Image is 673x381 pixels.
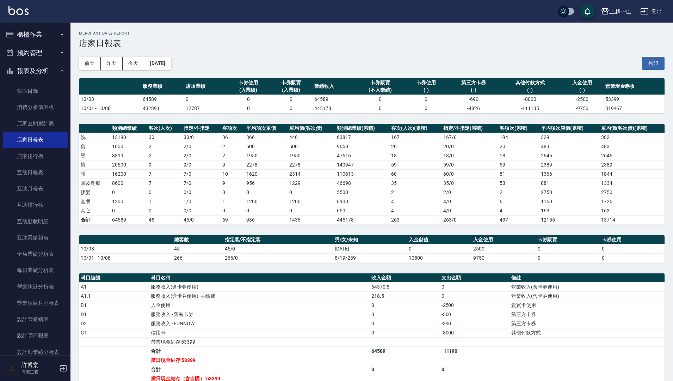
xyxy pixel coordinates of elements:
td: 45 [147,215,182,224]
button: [DATE] [144,57,171,70]
td: 12787 [184,104,227,113]
td: 0 [288,206,335,215]
td: 140947 [335,160,389,169]
td: 0 [245,188,288,197]
div: 卡券使用 [407,79,446,86]
td: 2278 [288,160,335,169]
td: 8/19/239 [333,253,407,262]
td: 服務收入 - 舊有卡券 [149,310,370,319]
td: 2 / 0 [182,142,221,151]
div: 卡券使用 [229,79,268,86]
table: a dense table [79,124,665,225]
td: 7 [147,179,182,188]
td: 0 [356,95,405,104]
td: 0 [405,95,448,104]
td: 1 [147,197,182,206]
td: 10/01 - 10/08 [79,104,141,113]
td: 10/08 [79,244,172,253]
div: 卡券販賣 [271,79,311,86]
td: 0 [536,253,600,262]
td: 2750 [599,188,665,197]
td: -11190 [440,346,510,356]
th: 平均項次單價(累積) [539,124,600,133]
table: a dense table [79,235,665,263]
td: 0 [440,282,510,291]
button: save [580,4,594,18]
td: 81 [498,169,539,179]
td: 266/0 [223,253,333,262]
td: 36 [221,133,245,142]
td: 46698 [335,179,389,188]
td: 12155 [539,215,600,224]
td: 10 [221,169,245,179]
a: 設計師業績表 [3,311,68,327]
td: 445178 [313,104,356,113]
td: 當日現金結存:53399 [149,356,370,365]
td: 0 [407,244,471,253]
th: 卡券販賣 [536,235,600,244]
td: 6 [498,197,539,206]
td: 2389 [599,160,665,169]
th: 單均價(客次價)(累積) [599,124,665,133]
a: 互助月報表 [3,181,68,197]
td: 第三方卡券 [510,310,665,319]
td: -4826 [447,104,499,113]
td: -690 [447,95,499,104]
td: 營業收入(含卡券使用) [510,291,665,301]
h2: Merchant Daily Report [79,31,665,36]
td: 163 [599,206,665,215]
td: 0 [110,188,147,197]
td: 2 [498,188,539,197]
td: 1200 [288,197,335,206]
div: (-) [501,86,559,94]
td: 1950 [288,151,335,160]
div: (入業績) [229,86,268,94]
td: 9750 [471,253,536,262]
th: 指定/不指定(累積) [442,124,498,133]
td: 0 [110,206,147,215]
td: -390 [440,319,510,328]
td: 110613 [335,169,389,179]
td: 4 / 0 [442,206,498,215]
td: 64370.5 [370,282,440,291]
a: 互助排行榜 [3,197,68,213]
button: 今天 [123,57,144,70]
td: 7 / 0 [182,169,221,179]
td: 60 [389,169,442,179]
td: 59 [498,160,539,169]
td: 4 [498,206,539,215]
a: 每日業績分析表 [3,262,68,278]
td: 16200 [110,169,147,179]
td: -9750 [561,104,604,113]
td: 0 [147,206,182,215]
a: 店家日報表 [3,132,68,148]
button: 上越中山 [598,4,635,19]
td: 18 / 0 [442,151,498,160]
th: 平均項次單價 [245,124,288,133]
td: 20 [389,142,442,151]
td: 0 [288,188,335,197]
td: 營業收入(含卡券使用) [510,282,665,291]
td: G1 [79,328,149,337]
td: 0 [356,104,405,113]
a: 消費分析儀表板 [3,99,68,115]
th: 入金使用 [471,235,536,244]
td: 64589 [110,215,147,224]
th: 科目名稱 [149,273,370,283]
td: 1229 [288,179,335,188]
th: 總客數 [172,235,223,244]
div: 第三方卡券 [449,79,498,86]
td: 18 [498,151,539,160]
td: 1725 [599,197,665,206]
td: 1150 [539,197,600,206]
th: 類別總業績 [110,124,147,133]
td: 266 [172,253,223,262]
td: 329 [539,133,600,142]
td: 2 [389,188,442,197]
div: 上越中山 [609,7,632,16]
td: 35 [389,179,442,188]
td: 2750 [539,188,600,197]
p: 高階主管 [21,369,57,375]
td: 2 [221,151,245,160]
div: (-) [562,86,602,94]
